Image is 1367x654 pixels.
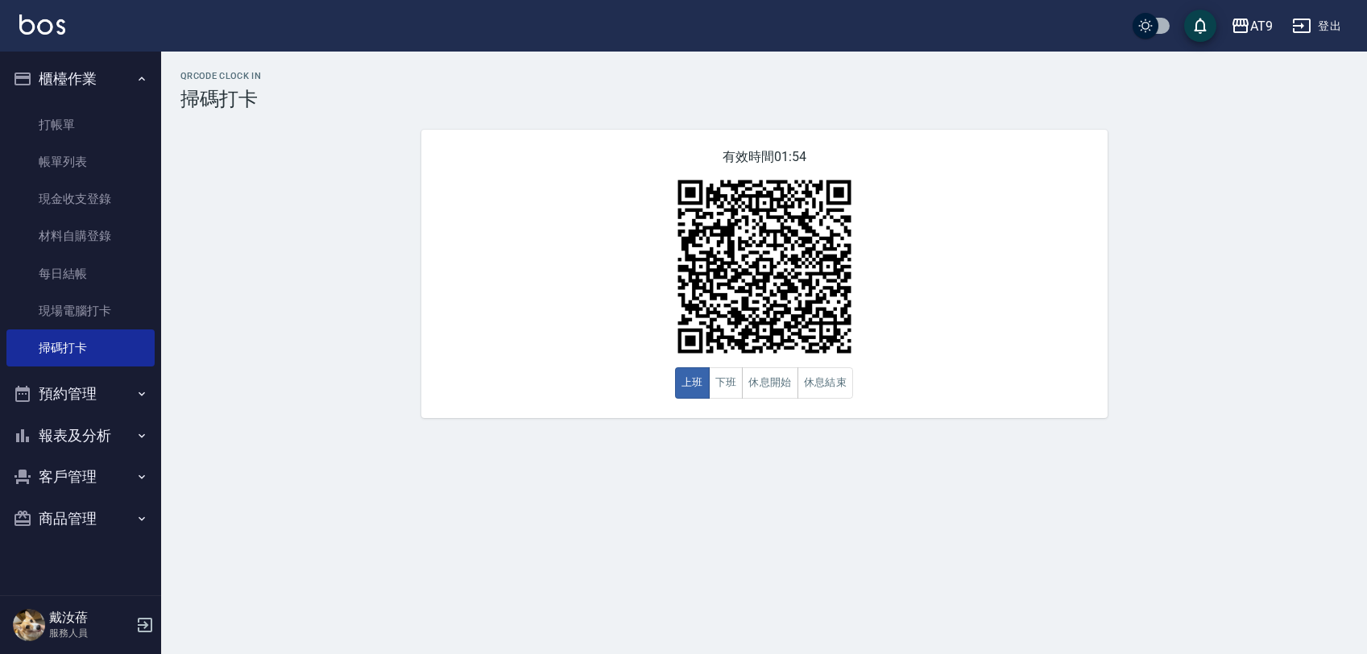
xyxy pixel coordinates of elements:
a: 掃碼打卡 [6,329,155,366]
button: 休息開始 [742,367,798,399]
img: Person [13,609,45,641]
h5: 戴汝蓓 [49,610,131,626]
a: 材料自購登錄 [6,217,155,255]
button: 下班 [709,367,744,399]
button: 上班 [675,367,710,399]
p: 服務人員 [49,626,131,640]
img: Logo [19,14,65,35]
button: save [1184,10,1216,42]
h3: 掃碼打卡 [180,88,1348,110]
button: 櫃檯作業 [6,58,155,100]
a: 每日結帳 [6,255,155,292]
button: 商品管理 [6,498,155,540]
button: 登出 [1286,11,1348,41]
a: 現金收支登錄 [6,180,155,217]
div: 有效時間 01:54 [421,130,1108,418]
button: 預約管理 [6,373,155,415]
button: 休息結束 [797,367,854,399]
a: 帳單列表 [6,143,155,180]
div: AT9 [1250,16,1273,36]
a: 現場電腦打卡 [6,292,155,329]
button: 客戶管理 [6,456,155,498]
a: 打帳單 [6,106,155,143]
button: 報表及分析 [6,415,155,457]
button: AT9 [1224,10,1279,43]
h2: QRcode Clock In [180,71,1348,81]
